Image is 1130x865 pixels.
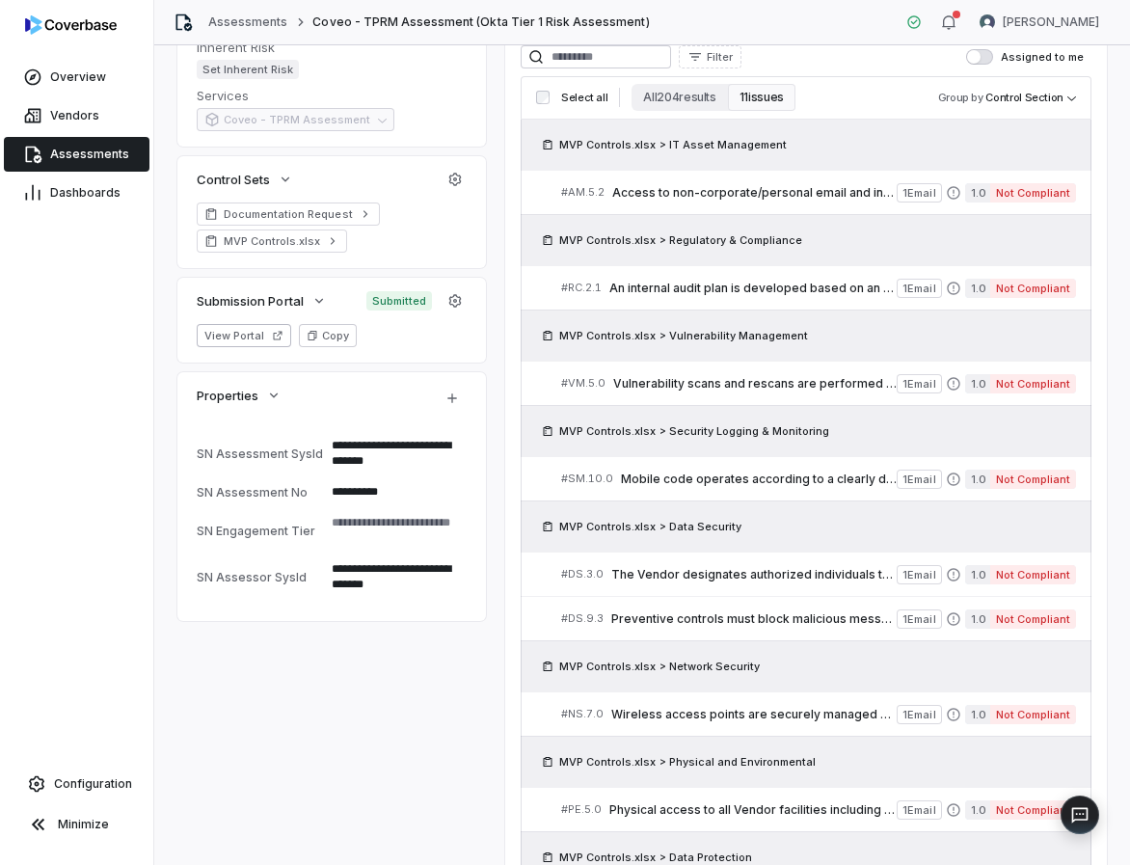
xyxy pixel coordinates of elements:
[561,376,605,391] span: # VM.5.0
[990,609,1076,629] span: Not Compliant
[613,376,897,392] span: Vulnerability scans and rescans are performed by qualified employees/contractors or authorized th...
[559,328,808,343] span: MVP Controls.xlsx > Vulnerability Management
[561,707,604,721] span: # NS.7.0
[312,14,649,30] span: Coveo - TPRM Assessment (Okta Tier 1 Risk Assessment)
[191,162,299,197] button: Control Sets
[561,185,605,200] span: # AM.5.2
[191,284,333,318] button: Submission Portal
[197,524,324,538] div: SN Engagement Tier
[966,49,1084,65] label: Assigned to me
[50,69,106,85] span: Overview
[197,203,380,226] a: Documentation Request
[561,457,1076,500] a: #SM.10.0Mobile code operates according to a clearly defined security policy. The Vendor authorize...
[197,87,467,104] dt: Services
[990,279,1076,298] span: Not Compliant
[990,705,1076,724] span: Not Compliant
[8,805,146,844] button: Minimize
[980,14,995,30] img: Samuel Folarin avatar
[4,98,149,133] a: Vendors
[559,850,752,865] span: MVP Controls.xlsx > Data Protection
[965,183,990,203] span: 1.0
[25,15,117,35] img: logo-D7KZi-bG.svg
[208,14,287,30] a: Assessments
[536,91,550,104] input: Select all
[197,446,324,461] div: SN Assessment SysId
[897,705,941,724] span: 1 Email
[4,60,149,95] a: Overview
[224,206,353,222] span: Documentation Request
[54,776,132,792] span: Configuration
[990,800,1076,820] span: Not Compliant
[561,91,607,105] span: Select all
[897,374,941,393] span: 1 Email
[366,291,432,311] span: Submitted
[1003,14,1099,30] span: [PERSON_NAME]
[4,137,149,172] a: Assessments
[8,767,146,801] a: Configuration
[611,567,897,582] span: The Vendor designates authorized individuals to post information onto vendor-owned publicly acces...
[559,137,787,152] span: MVP Controls.xlsx > IT Asset Management
[197,292,304,310] span: Submission Portal
[897,470,941,489] span: 1 Email
[728,84,795,111] button: 11 issues
[609,281,897,296] span: An internal audit plan is developed based on an enterprise-wide risk assessment which considers C...
[679,45,741,68] button: Filter
[561,788,1076,831] a: #PE.5.0Physical access to all Vendor facilities including secure areas is monitored and access lo...
[197,171,270,188] span: Control Sets
[990,565,1076,584] span: Not Compliant
[559,423,829,439] span: MVP Controls.xlsx > Security Logging & Monitoring
[58,817,109,832] span: Minimize
[197,570,324,584] div: SN Assessor SysId
[197,324,291,347] button: View Portal
[561,567,604,581] span: # DS.3.0
[197,387,258,404] span: Properties
[50,185,121,201] span: Dashboards
[968,8,1111,37] button: Samuel Folarin avatar[PERSON_NAME]
[561,802,602,817] span: # PE.5.0
[561,472,613,486] span: # SM.10.0
[197,230,347,253] a: MVP Controls.xlsx
[897,279,941,298] span: 1 Email
[611,707,897,722] span: Wireless access points are securely managed and are configured to include strong encryption for a...
[965,565,990,584] span: 1.0
[191,378,287,413] button: Properties
[965,705,990,724] span: 1.0
[990,183,1076,203] span: Not Compliant
[224,233,320,249] span: MVP Controls.xlsx
[990,374,1076,393] span: Not Compliant
[561,692,1076,736] a: #NS.7.0Wireless access points are securely managed and are configured to include strong encryptio...
[966,49,993,65] button: Assigned to me
[621,472,897,487] span: Mobile code operates according to a clearly defined security policy. The Vendor authorizes, monit...
[299,324,357,347] button: Copy
[4,176,149,210] a: Dashboards
[897,609,941,629] span: 1 Email
[965,279,990,298] span: 1.0
[965,800,990,820] span: 1.0
[707,50,733,65] span: Filter
[561,597,1076,640] a: #DS.9.3Preventive controls must block malicious messages and attachments as well as prevent auto-...
[561,553,1076,596] a: #DS.3.0The Vendor designates authorized individuals to post information onto vendor-owned publicl...
[611,611,897,627] span: Preventive controls must block malicious messages and attachments as well as prevent auto-forward...
[559,232,802,248] span: MVP Controls.xlsx > Regulatory & Compliance
[632,84,727,111] button: All 204 results
[561,171,1076,214] a: #AM.5.2Access to non-corporate/personal email and instant messaging solutions must be restricted....
[561,611,604,626] span: # DS.9.3
[559,754,816,770] span: MVP Controls.xlsx > Physical and Environmental
[897,565,941,584] span: 1 Email
[197,39,467,56] dt: Inherent Risk
[612,185,897,201] span: Access to non-corporate/personal email and instant messaging solutions must be restricted.
[965,470,990,489] span: 1.0
[50,108,99,123] span: Vendors
[965,374,990,393] span: 1.0
[897,183,941,203] span: 1 Email
[50,147,129,162] span: Assessments
[561,266,1076,310] a: #RC.2.1An internal audit plan is developed based on an enterprise-wide risk assessment which cons...
[561,281,602,295] span: # RC.2.1
[559,519,741,534] span: MVP Controls.xlsx > Data Security
[938,91,983,104] span: Group by
[897,800,941,820] span: 1 Email
[559,659,760,674] span: MVP Controls.xlsx > Network Security
[990,470,1076,489] span: Not Compliant
[561,362,1076,405] a: #VM.5.0Vulnerability scans and rescans are performed by qualified employees/contractors or author...
[965,609,990,629] span: 1.0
